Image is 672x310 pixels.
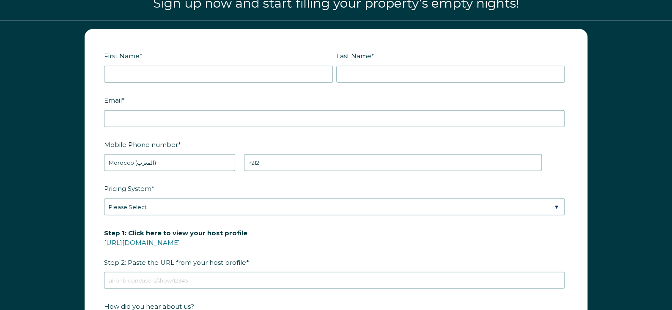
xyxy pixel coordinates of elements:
a: [URL][DOMAIN_NAME] [104,239,180,247]
span: Mobile Phone number [104,138,178,151]
input: airbnb.com/users/show/12345 [104,272,565,289]
span: Step 2: Paste the URL from your host profile [104,226,247,269]
span: Step 1: Click here to view your host profile [104,226,247,239]
span: Pricing System [104,182,151,195]
span: First Name [104,49,140,63]
span: Last Name [336,49,371,63]
span: Email [104,94,122,107]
